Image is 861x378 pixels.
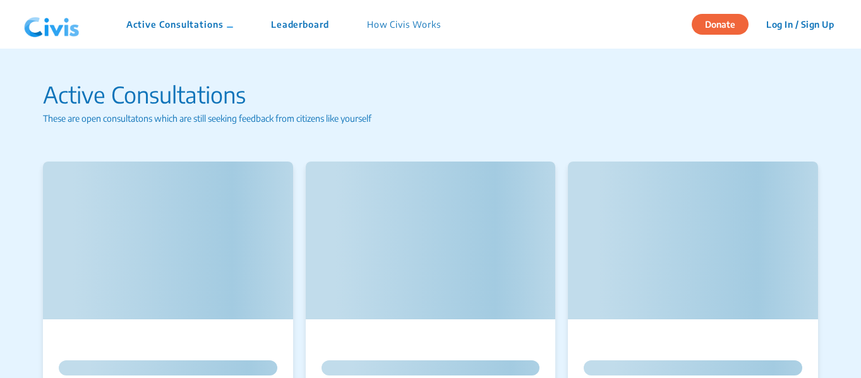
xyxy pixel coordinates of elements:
[758,15,842,34] button: Log In / Sign Up
[43,78,818,112] p: Active Consultations
[126,18,233,31] p: Active Consultations
[692,17,758,30] a: Donate
[271,18,329,31] p: Leaderboard
[692,14,749,35] button: Donate
[19,6,85,44] img: navlogo.png
[43,112,818,125] p: These are open consultatons which are still seeking feedback from citizens like yourself
[367,18,441,31] p: How Civis Works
